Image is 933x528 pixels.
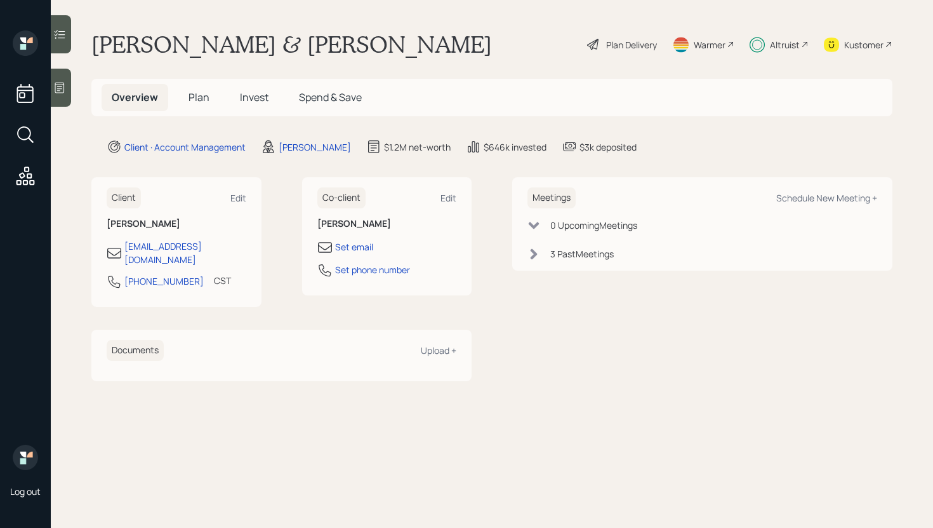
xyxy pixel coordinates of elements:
div: Altruist [770,38,800,51]
div: $3k deposited [579,140,637,154]
h6: Client [107,187,141,208]
div: [PHONE_NUMBER] [124,274,204,288]
div: Set phone number [335,263,410,276]
div: $1.2M net-worth [384,140,451,154]
div: Plan Delivery [606,38,657,51]
img: retirable_logo.png [13,445,38,470]
div: Kustomer [844,38,883,51]
h6: Co-client [317,187,366,208]
h1: [PERSON_NAME] & [PERSON_NAME] [91,30,492,58]
div: $646k invested [484,140,546,154]
h6: Documents [107,340,164,361]
span: Overview [112,90,158,104]
div: [EMAIL_ADDRESS][DOMAIN_NAME] [124,240,246,266]
div: Warmer [694,38,725,51]
div: Edit [440,192,456,204]
div: 3 Past Meeting s [550,247,614,261]
h6: Meetings [527,187,576,208]
div: Schedule New Meeting + [776,192,877,204]
span: Spend & Save [299,90,362,104]
div: Client · Account Management [124,140,246,154]
div: Log out [10,485,41,498]
h6: [PERSON_NAME] [317,219,457,229]
div: Upload + [421,344,456,356]
div: 0 Upcoming Meeting s [550,219,637,232]
span: Invest [240,90,268,104]
span: Plan [189,90,209,104]
h6: [PERSON_NAME] [107,219,246,229]
div: CST [214,274,231,287]
div: Edit [230,192,246,204]
div: Set email [335,240,373,254]
div: [PERSON_NAME] [279,140,351,154]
